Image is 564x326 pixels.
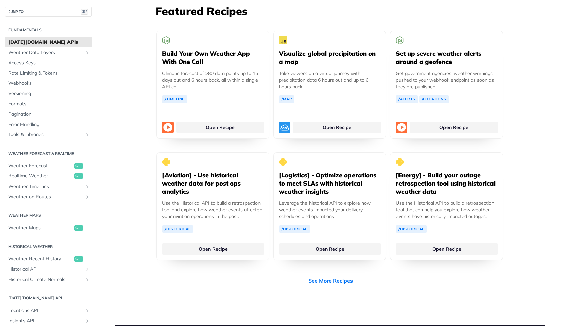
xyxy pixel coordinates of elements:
[5,99,92,109] a: Formats
[8,266,83,273] span: Historical API
[85,277,90,282] button: Show subpages for Historical Climate Normals
[8,39,90,46] span: [DATE][DOMAIN_NAME] APIs
[85,308,90,313] button: Show subpages for Locations API
[5,7,92,17] button: JUMP TO⌘/
[5,264,92,274] a: Historical APIShow subpages for Historical API
[5,254,92,264] a: Weather Recent Historyget
[162,95,187,103] a: /Timeline
[8,131,83,138] span: Tools & Libraries
[396,95,418,103] a: /Alerts
[5,27,92,33] h2: Fundamentals
[293,122,381,133] a: Open Recipe
[8,70,90,77] span: Rate Limiting & Tokens
[5,275,92,285] a: Historical Climate NormalsShow subpages for Historical Climate Normals
[5,244,92,250] h2: Historical Weather
[396,70,497,90] p: Get government agencies' weather warnings pushed to your webhook endpoint as soon as they are pub...
[162,225,193,233] a: /Historical
[279,243,381,255] a: Open Recipe
[8,163,73,169] span: Weather Forecast
[74,256,83,262] span: get
[5,171,92,181] a: Realtime Weatherget
[8,194,83,200] span: Weather on Routes
[5,223,92,233] a: Weather Mapsget
[5,212,92,218] h2: Weather Maps
[279,225,310,233] a: /Historical
[85,267,90,272] button: Show subpages for Historical API
[8,318,83,324] span: Insights API
[85,132,90,137] button: Show subpages for Tools & Libraries
[5,161,92,171] a: Weather Forecastget
[74,225,83,231] span: get
[85,50,90,55] button: Show subpages for Weather Data Layers
[8,256,73,262] span: Weather Recent History
[162,243,264,255] a: Open Recipe
[74,173,83,179] span: get
[162,171,264,196] h5: [Aviation] - Use historical weather data for post ops analytics
[8,90,90,97] span: Versioning
[176,122,264,133] a: Open Recipe
[8,100,90,107] span: Formats
[8,111,90,118] span: Pagination
[5,58,92,68] a: Access Keys
[8,121,90,128] span: Error Handling
[5,305,92,316] a: Locations APIShow subpages for Locations API
[85,184,90,189] button: Show subpages for Weather Timelines
[8,276,83,283] span: Historical Climate Normals
[308,277,353,285] a: See More Recipes
[279,50,380,66] h5: Visualize global precipitation on a map
[5,109,92,119] a: Pagination
[162,200,264,220] p: Use the Historical API to build a retrospection tool and explore how weather events affected your...
[5,295,92,301] h2: [DATE][DOMAIN_NAME] API
[8,307,83,314] span: Locations API
[8,59,90,66] span: Access Keys
[74,163,83,169] span: get
[5,78,92,88] a: Webhooks
[396,243,498,255] a: Open Recipe
[5,68,92,78] a: Rate Limiting & Tokens
[410,122,498,133] a: Open Recipe
[5,151,92,157] h2: Weather Forecast & realtime
[5,120,92,130] a: Error Handling
[85,194,90,200] button: Show subpages for Weather on Routes
[156,4,505,18] h3: Featured Recipes
[279,171,380,196] h5: [Logistics] - Optimize operations to meet SLAs with historical weather insights
[5,181,92,192] a: Weather TimelinesShow subpages for Weather Timelines
[8,80,90,87] span: Webhooks
[279,70,380,90] p: Take viewers on a virtual journey with precipitation data 6 hours out and up to 6 hours back.
[162,70,264,90] p: Climatic forecast of >80 data points up to 15 days out and 6 hours back, all within a single API ...
[396,171,497,196] h5: [Energy] - Build your outage retrospection tool using historical weather data
[162,50,264,66] h5: Build Your Own Weather App With One Call
[81,9,88,15] span: ⌘/
[279,200,380,220] p: Leverage the historical API to explore how weather events impacted your delivery schedules and op...
[5,89,92,99] a: Versioning
[8,49,83,56] span: Weather Data Layers
[5,130,92,140] a: Tools & LibrariesShow subpages for Tools & Libraries
[5,316,92,326] a: Insights APIShow subpages for Insights API
[279,95,294,103] a: /Map
[396,50,497,66] h5: Set up severe weather alerts around a geofence
[5,192,92,202] a: Weather on RoutesShow subpages for Weather on Routes
[8,183,83,190] span: Weather Timelines
[8,225,73,231] span: Weather Maps
[5,37,92,47] a: [DATE][DOMAIN_NAME] APIs
[8,173,73,179] span: Realtime Weather
[419,95,449,103] a: /Locations
[396,225,427,233] a: /Historical
[396,200,497,220] p: Use the Historical API to build a retrospection tool that can help you explore how weather events...
[85,318,90,324] button: Show subpages for Insights API
[5,48,92,58] a: Weather Data LayersShow subpages for Weather Data Layers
